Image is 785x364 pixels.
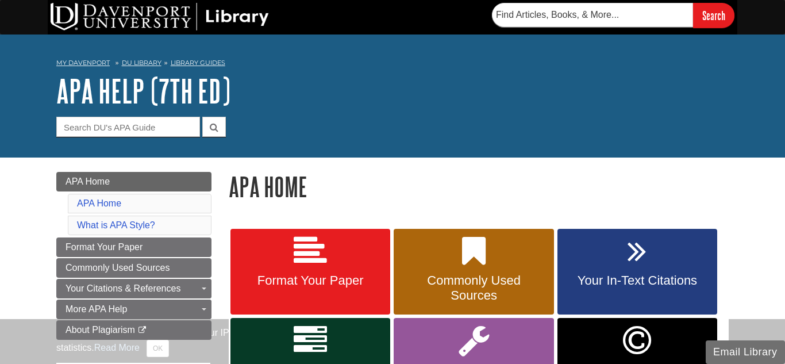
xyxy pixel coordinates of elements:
[66,263,170,273] span: Commonly Used Sources
[66,177,110,186] span: APA Home
[56,300,211,319] a: More APA Help
[239,273,382,288] span: Format Your Paper
[557,229,717,315] a: Your In-Text Citations
[66,283,180,293] span: Your Citations & References
[122,59,161,67] a: DU Library
[56,237,211,257] a: Format Your Paper
[56,55,729,74] nav: breadcrumb
[56,258,211,278] a: Commonly Used Sources
[394,229,553,315] a: Commonly Used Sources
[66,242,143,252] span: Format Your Paper
[229,172,729,201] h1: APA Home
[66,325,135,335] span: About Plagiarism
[402,273,545,303] span: Commonly Used Sources
[137,327,147,334] i: This link opens in a new window
[56,279,211,298] a: Your Citations & References
[56,320,211,340] a: About Plagiarism
[492,3,734,28] form: Searches DU Library's articles, books, and more
[492,3,693,27] input: Find Articles, Books, & More...
[171,59,225,67] a: Library Guides
[66,304,127,314] span: More APA Help
[693,3,734,28] input: Search
[56,172,211,191] a: APA Home
[56,73,230,109] a: APA Help (7th Ed)
[566,273,709,288] span: Your In-Text Citations
[77,198,121,208] a: APA Home
[706,340,785,364] button: Email Library
[56,58,110,68] a: My Davenport
[51,3,269,30] img: DU Library
[230,229,390,315] a: Format Your Paper
[56,117,200,137] input: Search DU's APA Guide
[77,220,155,230] a: What is APA Style?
